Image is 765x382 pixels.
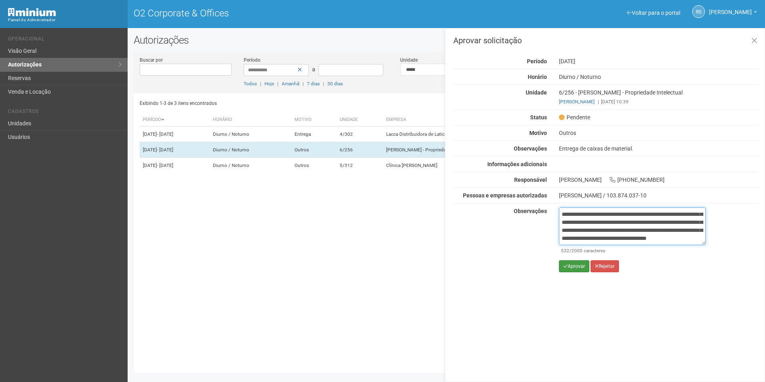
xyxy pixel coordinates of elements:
label: Buscar por [140,56,163,64]
a: Voltar para o portal [627,10,680,16]
li: Cadastros [8,109,122,117]
div: [DATE] 10:39 [559,98,759,105]
strong: Período [527,58,547,64]
td: Lacca Distribuidora de Laticinios LTDA [383,127,564,142]
strong: Observações [514,145,547,152]
th: Empresa [383,113,564,127]
span: - [DATE] [157,147,173,153]
h3: Aprovar solicitação [453,36,759,44]
a: 7 dias [307,81,320,86]
div: Entrega de caixas de material. [553,145,765,152]
td: Outros [291,142,336,158]
div: Exibindo 1-3 de 3 itens encontrados [140,97,444,109]
div: [PERSON_NAME] / 103.874.037-10 [559,192,759,199]
strong: Responsável [514,177,547,183]
th: Período [140,113,210,127]
span: | [277,81,278,86]
div: [PERSON_NAME] [PHONE_NUMBER] [553,176,765,183]
h1: O2 Corporate & Offices [134,8,441,18]
th: Motivo [291,113,336,127]
strong: Motivo [529,130,547,136]
li: Operacional [8,36,122,44]
button: Aprovar [559,260,589,272]
div: Diurno / Noturno [553,73,765,80]
a: RS [692,5,705,18]
img: Minium [8,8,56,16]
a: Amanhã [282,81,299,86]
div: /2000 caracteres [561,247,704,254]
td: [DATE] [140,127,210,142]
td: Diurno / Noturno [210,142,291,158]
span: - [DATE] [157,163,173,168]
label: Unidade [400,56,418,64]
span: | [302,81,304,86]
label: Período [244,56,260,64]
span: | [323,81,324,86]
td: 6/256 [336,142,383,158]
strong: Status [530,114,547,121]
td: [DATE] [140,142,210,158]
td: Diurno / Noturno [210,127,291,142]
div: Painel do Administrador [8,16,122,24]
a: [PERSON_NAME] [709,10,757,16]
a: Fechar [746,32,763,50]
h2: Autorizações [134,34,759,46]
span: - [DATE] [157,131,173,137]
td: Diurno / Noturno [210,158,291,173]
strong: Informações adicionais [487,161,547,167]
td: 4/302 [336,127,383,142]
span: a [312,66,315,72]
th: Unidade [336,113,383,127]
div: [DATE] [553,58,765,65]
div: 6/256 - [PERSON_NAME] - Propriedade Intelectual [553,89,765,105]
span: Pendente [559,114,590,121]
span: 532 [561,248,569,253]
button: Rejeitar [591,260,619,272]
span: Rayssa Soares Ribeiro [709,1,752,15]
a: 30 dias [327,81,343,86]
th: Horário [210,113,291,127]
strong: Unidade [526,89,547,96]
a: [PERSON_NAME] [559,99,595,105]
a: Todos [244,81,257,86]
div: Outros [553,129,765,137]
td: Entrega [291,127,336,142]
td: Outros [291,158,336,173]
a: Hoje [264,81,274,86]
span: | [598,99,599,105]
td: [PERSON_NAME] - Propriedade Intelectual [383,142,564,158]
td: [DATE] [140,158,210,173]
span: | [260,81,261,86]
strong: Observações [514,208,547,214]
strong: Pessoas e empresas autorizadas [463,192,547,199]
td: Clínica [PERSON_NAME] [383,158,564,173]
td: 5/312 [336,158,383,173]
strong: Horário [528,74,547,80]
